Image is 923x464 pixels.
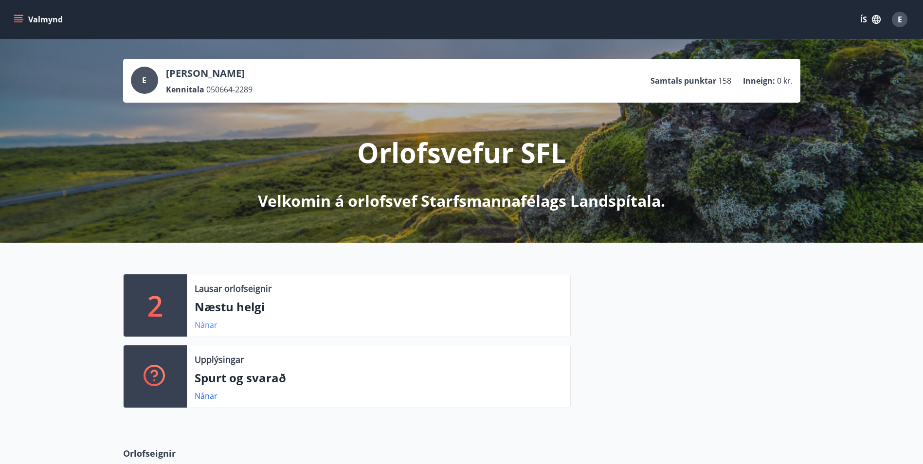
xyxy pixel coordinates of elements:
span: Orlofseignir [123,447,176,460]
a: Nánar [195,320,217,330]
button: ÍS [855,11,886,28]
p: Inneign : [743,75,775,86]
p: Spurt og svarað [195,370,562,386]
p: Kennitala [166,84,204,95]
p: Lausar orlofseignir [195,282,271,295]
p: 2 [147,287,163,324]
button: E [888,8,911,31]
p: Næstu helgi [195,299,562,315]
span: E [898,14,902,25]
button: menu [12,11,67,28]
span: E [142,75,146,86]
p: [PERSON_NAME] [166,67,253,80]
p: Upplýsingar [195,353,244,366]
span: 050664-2289 [206,84,253,95]
p: Orlofsvefur SFL [357,134,566,171]
a: Nánar [195,391,217,401]
p: Samtals punktar [651,75,716,86]
span: 158 [718,75,731,86]
span: 0 kr. [777,75,793,86]
p: Velkomin á orlofsvef Starfsmannafélags Landspítala. [258,190,665,212]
